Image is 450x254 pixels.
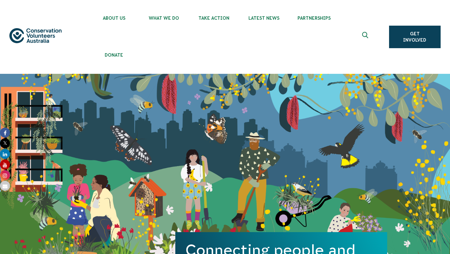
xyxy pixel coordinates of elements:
[189,16,239,21] span: Take Action
[9,28,62,43] img: logo.svg
[139,16,189,21] span: What We Do
[89,53,139,58] span: Donate
[358,29,373,44] button: Expand search box Close search box
[362,32,370,42] span: Expand search box
[239,16,289,21] span: Latest News
[389,26,441,48] a: Get Involved
[89,16,139,21] span: About Us
[289,16,339,21] span: Partnerships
